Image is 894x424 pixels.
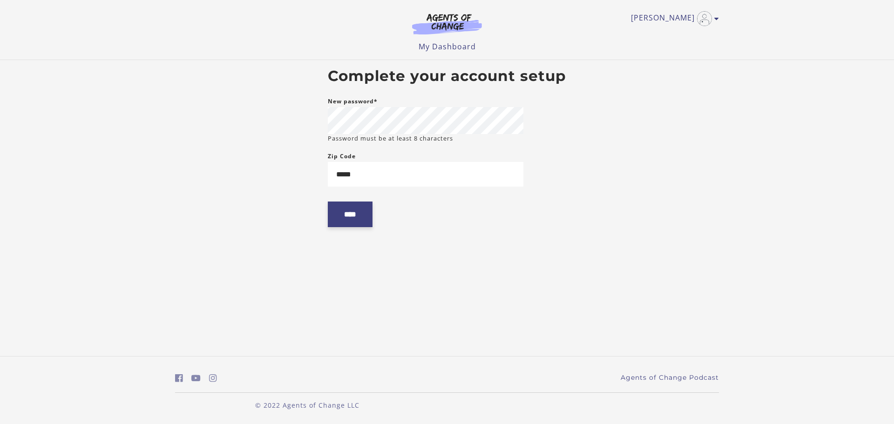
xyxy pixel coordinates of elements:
h2: Complete your account setup [328,67,566,85]
a: https://www.instagram.com/agentsofchangeprep/ (Open in a new window) [209,371,217,385]
i: https://www.youtube.com/c/AgentsofChangeTestPrepbyMeaganMitchell (Open in a new window) [191,374,201,383]
a: Toggle menu [631,11,714,26]
label: New password* [328,96,378,107]
a: Agents of Change Podcast [621,373,719,383]
a: My Dashboard [419,41,476,52]
a: https://www.facebook.com/groups/aswbtestprep (Open in a new window) [175,371,183,385]
img: Agents of Change Logo [402,13,492,34]
i: https://www.facebook.com/groups/aswbtestprep (Open in a new window) [175,374,183,383]
label: Zip Code [328,151,356,162]
i: https://www.instagram.com/agentsofchangeprep/ (Open in a new window) [209,374,217,383]
p: © 2022 Agents of Change LLC [175,400,440,410]
small: Password must be at least 8 characters [328,134,453,143]
a: https://www.youtube.com/c/AgentsofChangeTestPrepbyMeaganMitchell (Open in a new window) [191,371,201,385]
